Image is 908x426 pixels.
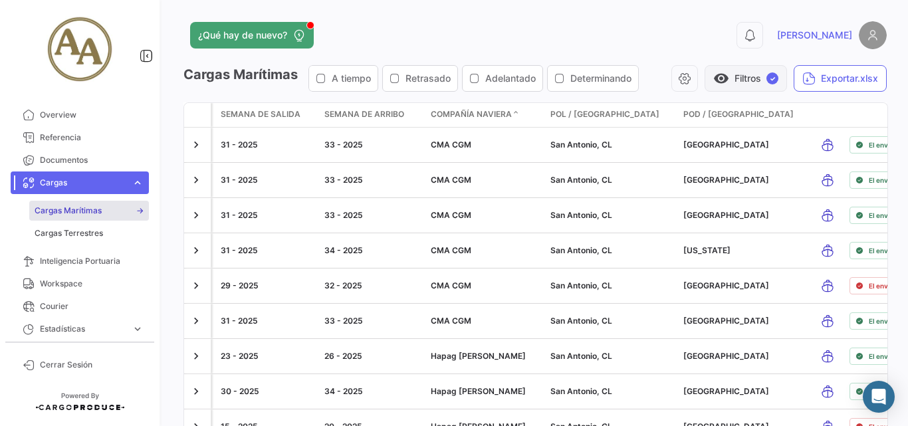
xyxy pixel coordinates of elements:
div: [GEOGRAPHIC_DATA] [683,315,806,327]
span: ¿Qué hay de nuevo? [198,29,287,42]
img: d85fbf23-fa35-483a-980e-3848878eb9e8.jpg [47,16,113,82]
a: Expand/Collapse Row [189,385,203,398]
span: CMA CGM [431,210,471,220]
span: Hapag Lloyd [431,386,526,396]
datatable-header-cell: POD / Puerto Destino [678,103,811,127]
div: 33 - 2025 [324,174,420,186]
div: San Antonio, CL [550,209,673,221]
span: Semana de Salida [221,108,300,120]
div: Abrir Intercom Messenger [863,381,895,413]
div: 32 - 2025 [324,280,420,292]
span: CMA CGM [431,175,471,185]
span: Inteligencia Portuaria [40,255,144,267]
img: placeholder-user.png [859,21,887,49]
a: Expand/Collapse Row [189,173,203,187]
div: 26 - 2025 [324,350,420,362]
span: CMA CGM [431,245,471,255]
div: 33 - 2025 [324,315,420,327]
span: visibility [713,70,729,86]
button: Determinando [548,66,638,91]
div: 29 - 2025 [221,280,314,292]
datatable-header-cell: Semana de Arribo [319,103,425,127]
a: Inteligencia Portuaria [11,250,149,272]
span: CMA CGM [431,280,471,290]
div: [GEOGRAPHIC_DATA] [683,385,806,397]
div: 31 - 2025 [221,139,314,151]
span: Referencia [40,132,144,144]
div: 34 - 2025 [324,385,420,397]
a: Overview [11,104,149,126]
span: Cargas Marítimas [35,205,102,217]
div: 23 - 2025 [221,350,314,362]
span: POL / [GEOGRAPHIC_DATA] [550,108,659,120]
div: [US_STATE] [683,245,806,257]
span: Cerrar Sesión [40,359,144,371]
datatable-header-cell: Compañía naviera [425,103,545,127]
a: Cargas Marítimas [29,201,149,221]
a: Expand/Collapse Row [189,138,203,152]
a: Referencia [11,126,149,149]
a: Expand/Collapse Row [189,350,203,363]
span: expand_more [132,177,144,189]
div: 30 - 2025 [221,385,314,397]
div: [GEOGRAPHIC_DATA] [683,350,806,362]
div: San Antonio, CL [550,385,673,397]
span: ✓ [766,72,778,84]
div: 34 - 2025 [324,245,420,257]
span: Retrasado [405,72,451,85]
span: Estadísticas [40,323,126,335]
datatable-header-cell: Modo de Transporte [811,103,844,127]
span: Determinando [570,72,631,85]
div: 31 - 2025 [221,174,314,186]
span: Overview [40,109,144,121]
span: Semana de Arribo [324,108,404,120]
button: visibilityFiltros✓ [705,65,787,92]
h3: Cargas Marítimas [183,65,643,92]
div: [GEOGRAPHIC_DATA] [683,174,806,186]
span: Cargas [40,177,126,189]
div: San Antonio, CL [550,280,673,292]
div: San Antonio, CL [550,315,673,327]
button: A tiempo [309,66,378,91]
span: Workspace [40,278,144,290]
div: [GEOGRAPHIC_DATA] [683,139,806,151]
span: Cargas Terrestres [35,227,103,239]
a: Expand/Collapse Row [189,314,203,328]
span: expand_more [132,323,144,335]
span: [PERSON_NAME] [777,29,852,42]
span: CMA CGM [431,316,471,326]
a: Cargas Terrestres [29,223,149,243]
div: San Antonio, CL [550,139,673,151]
span: POD / [GEOGRAPHIC_DATA] [683,108,794,120]
a: Documentos [11,149,149,171]
div: 33 - 2025 [324,139,420,151]
div: San Antonio, CL [550,350,673,362]
a: Expand/Collapse Row [189,209,203,222]
span: Adelantado [485,72,536,85]
div: 33 - 2025 [324,209,420,221]
div: 31 - 2025 [221,209,314,221]
span: Documentos [40,154,144,166]
div: [GEOGRAPHIC_DATA] [683,280,806,292]
span: Courier [40,300,144,312]
datatable-header-cell: POL / Puerto Origen [545,103,678,127]
a: Expand/Collapse Row [189,244,203,257]
button: Adelantado [463,66,542,91]
a: Courier [11,295,149,318]
div: 31 - 2025 [221,315,314,327]
a: Workspace [11,272,149,295]
div: 31 - 2025 [221,245,314,257]
button: Exportar.xlsx [794,65,887,92]
span: A tiempo [332,72,371,85]
button: Retrasado [383,66,457,91]
datatable-header-cell: Semana de Salida [213,103,319,127]
span: Compañía naviera [431,108,512,120]
span: Hapag Lloyd [431,351,526,361]
span: CMA CGM [431,140,471,150]
div: San Antonio, CL [550,174,673,186]
button: ¿Qué hay de nuevo? [190,22,314,49]
a: Expand/Collapse Row [189,279,203,292]
div: San Antonio, CL [550,245,673,257]
div: [GEOGRAPHIC_DATA] [683,209,806,221]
